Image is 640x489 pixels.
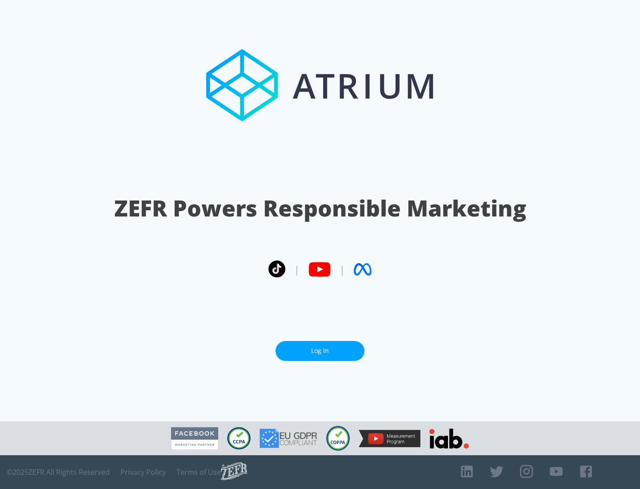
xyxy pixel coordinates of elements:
h1: ZEFR Powers Responsible Marketing [114,193,526,224]
a: Log In [276,341,364,361]
span: | [340,263,345,276]
a: Privacy Policy [120,468,166,477]
img: Facebook Marketing Partner [171,427,218,450]
img: YouTube Measurement Program [359,430,420,447]
img: IAB [429,429,469,449]
span: | [294,263,300,276]
img: COPPA Compliant [326,426,350,451]
img: CCPA Compliant [227,427,251,449]
img: GDPR Compliant [260,429,317,448]
a: Terms of Use [176,468,221,477]
span: © 2025 ZEFR All Rights Reserved [7,468,110,477]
